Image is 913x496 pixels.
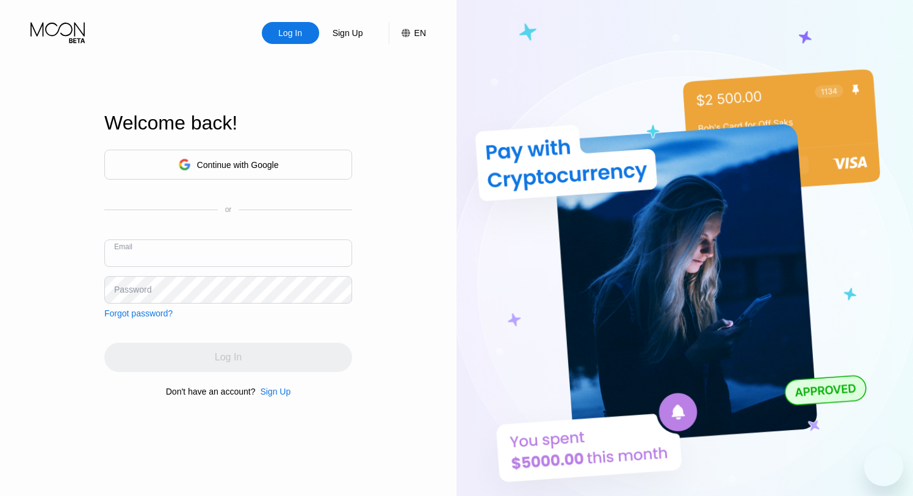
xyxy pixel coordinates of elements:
[414,28,426,38] div: EN
[389,22,426,44] div: EN
[319,22,377,44] div: Sign Up
[197,160,279,170] div: Continue with Google
[277,27,303,39] div: Log In
[104,112,352,134] div: Welcome back!
[166,387,256,396] div: Don't have an account?
[864,447,903,486] iframe: Button to launch messaging window
[255,387,290,396] div: Sign Up
[262,22,319,44] div: Log In
[104,308,173,318] div: Forgot password?
[331,27,364,39] div: Sign Up
[114,285,151,294] div: Password
[114,243,132,251] div: Email
[104,150,352,180] div: Continue with Google
[260,387,290,396] div: Sign Up
[225,205,232,214] div: or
